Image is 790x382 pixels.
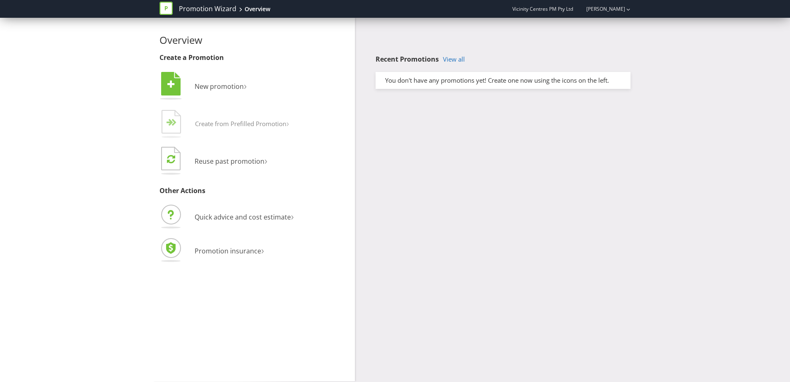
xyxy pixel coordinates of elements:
tspan:  [167,154,175,164]
div: Overview [245,5,270,13]
div: You don't have any promotions yet! Create one now using the icons on the left. [379,76,627,85]
span: Quick advice and cost estimate [195,212,291,222]
span: Vicinity Centres PM Pty Ltd [512,5,573,12]
tspan:  [167,80,175,89]
span: Promotion insurance [195,246,261,255]
span: › [286,117,289,129]
a: Quick advice and cost estimate› [159,212,294,222]
h2: Overview [159,35,349,45]
a: [PERSON_NAME] [578,5,625,12]
h3: Other Actions [159,187,349,195]
span: › [264,153,267,167]
tspan:  [171,119,177,127]
a: Promotion Wizard [179,4,236,14]
h3: Create a Promotion [159,54,349,62]
span: Reuse past promotion [195,157,264,166]
span: › [244,79,247,92]
a: View all [443,56,465,63]
span: › [261,243,264,257]
button: Create from Prefilled Promotion› [159,108,290,141]
a: Promotion insurance› [159,246,264,255]
span: New promotion [195,82,244,91]
span: Create from Prefilled Promotion [195,119,286,128]
span: Recent Promotions [376,55,439,64]
span: › [291,209,294,223]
